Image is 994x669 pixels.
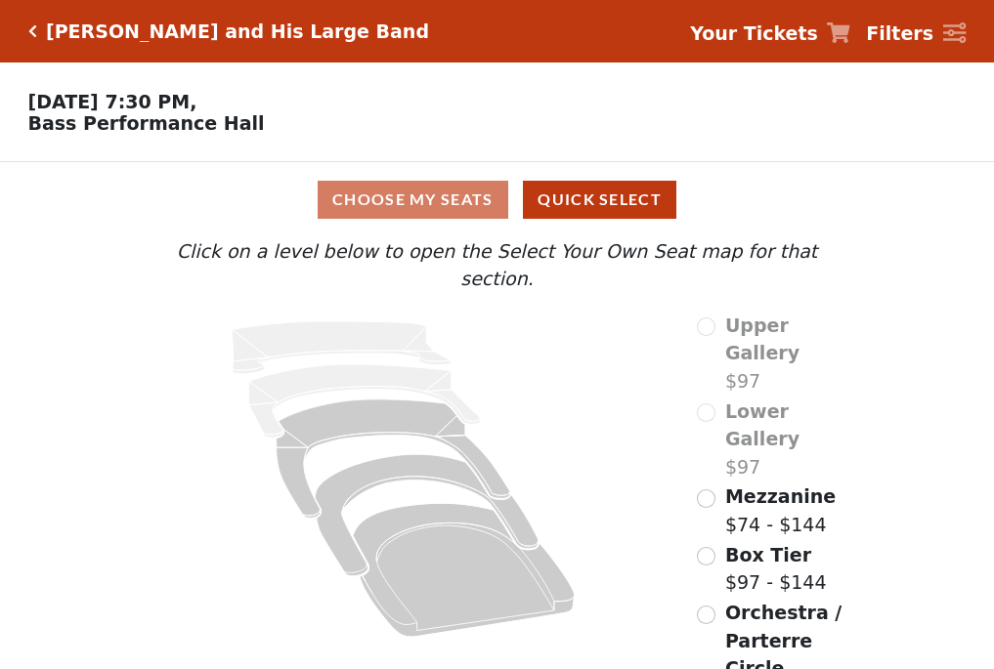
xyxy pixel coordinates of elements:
h5: [PERSON_NAME] and His Large Band [46,21,429,43]
label: $74 - $144 [725,482,836,538]
label: $97 [725,397,856,481]
a: Filters [866,20,966,48]
span: Mezzanine [725,485,836,507]
label: $97 - $144 [725,541,827,597]
button: Quick Select [523,181,676,219]
path: Orchestra / Parterre Circle - Seats Available: 157 [354,503,576,637]
path: Lower Gallery - Seats Available: 0 [249,364,481,438]
span: Lower Gallery [725,400,800,450]
span: Upper Gallery [725,314,800,364]
strong: Filters [866,22,933,44]
a: Your Tickets [690,20,850,48]
strong: Your Tickets [690,22,818,44]
path: Upper Gallery - Seats Available: 0 [233,321,452,374]
a: Click here to go back to filters [28,24,37,38]
p: Click on a level below to open the Select Your Own Seat map for that section. [138,237,855,293]
span: Box Tier [725,544,811,565]
label: $97 [725,312,856,396]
